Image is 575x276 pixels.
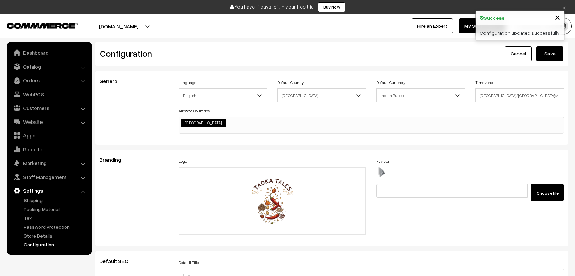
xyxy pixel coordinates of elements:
a: COMMMERCE [7,21,66,29]
a: Store Details [22,232,89,239]
a: Password Protection [22,223,89,230]
div: You have 11 days left in your free trial [2,2,573,12]
span: Indian Rupee [377,90,465,101]
a: Marketing [9,157,89,169]
label: Favicon [376,158,390,164]
a: Orders [9,74,89,86]
label: Allowed Countries [179,108,210,114]
a: Website [9,116,89,128]
a: Packing Material [22,206,89,213]
button: Close [555,12,560,22]
span: Asia/Kolkata [475,88,564,102]
span: × [555,11,560,23]
a: My Subscription [459,18,505,33]
a: Staff Management [9,171,89,183]
label: Default Country [277,80,304,86]
span: General [99,78,127,84]
li: India [181,119,226,127]
a: Catalog [9,61,89,73]
a: Configuration [22,241,89,248]
span: India [278,90,366,101]
a: Dashboard [9,47,89,59]
a: Hire an Expert [412,18,453,33]
strong: Success [484,14,505,21]
a: Customers [9,102,89,114]
a: Buy Now [318,2,345,12]
a: WebPOS [9,88,89,100]
span: Indian Rupee [376,88,465,102]
button: [DOMAIN_NAME] [75,18,162,35]
label: Default Currency [376,80,405,86]
span: English [179,88,267,102]
a: × [560,3,569,11]
label: Default Title [179,260,199,266]
label: Logo [179,158,187,164]
a: Reports [9,143,89,156]
h2: Configuration [100,48,327,59]
button: Save [536,46,563,61]
span: English [179,90,267,101]
span: Asia/Kolkata [476,90,564,101]
img: favicon.ico [376,167,387,177]
div: Configuration updated successfully. [476,25,564,40]
a: Cancel [505,46,532,61]
a: Apps [9,129,89,142]
label: Timezone [475,80,493,86]
span: Branding [99,156,129,163]
span: Choose file [537,191,559,196]
a: Shipping [22,197,89,204]
label: Language [179,80,196,86]
img: COMMMERCE [7,23,78,28]
span: India [277,88,366,102]
a: Settings [9,184,89,197]
a: Tax [22,214,89,222]
span: Default SEO [99,258,136,264]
